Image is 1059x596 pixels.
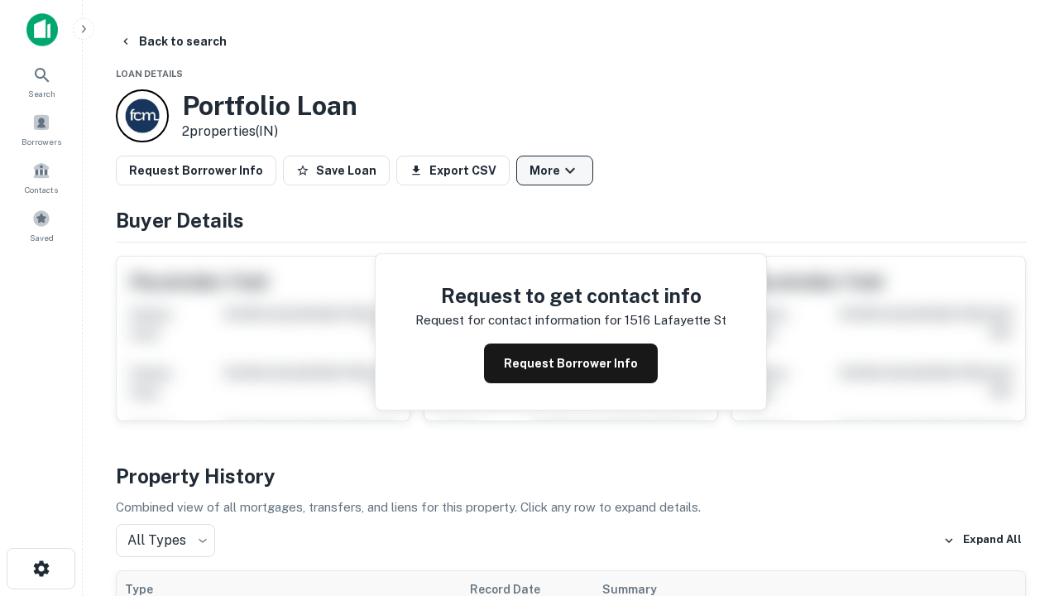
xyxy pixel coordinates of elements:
button: Save Loan [283,156,390,185]
p: 2 properties (IN) [182,122,357,142]
iframe: Chat Widget [976,411,1059,490]
button: Expand All [939,528,1026,553]
div: All Types [116,524,215,557]
a: Search [5,59,78,103]
p: Request for contact information for [415,310,621,330]
a: Contacts [5,155,78,199]
h4: Request to get contact info [415,281,726,310]
span: Saved [30,231,54,244]
h3: Portfolio Loan [182,90,357,122]
p: Combined view of all mortgages, transfers, and liens for this property. Click any row to expand d... [116,497,1026,517]
span: Borrowers [22,135,61,148]
button: Request Borrower Info [116,156,276,185]
button: Request Borrower Info [484,344,658,383]
h4: Property History [116,461,1026,491]
button: More [516,156,593,185]
span: Search [28,87,55,100]
button: Export CSV [396,156,510,185]
a: Borrowers [5,107,78,151]
span: Contacts [25,183,58,196]
p: 1516 lafayette st [625,310,726,330]
button: Back to search [113,26,233,56]
a: Saved [5,203,78,248]
img: capitalize-icon.png [26,13,58,46]
h4: Buyer Details [116,205,1026,235]
span: Loan Details [116,69,183,79]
